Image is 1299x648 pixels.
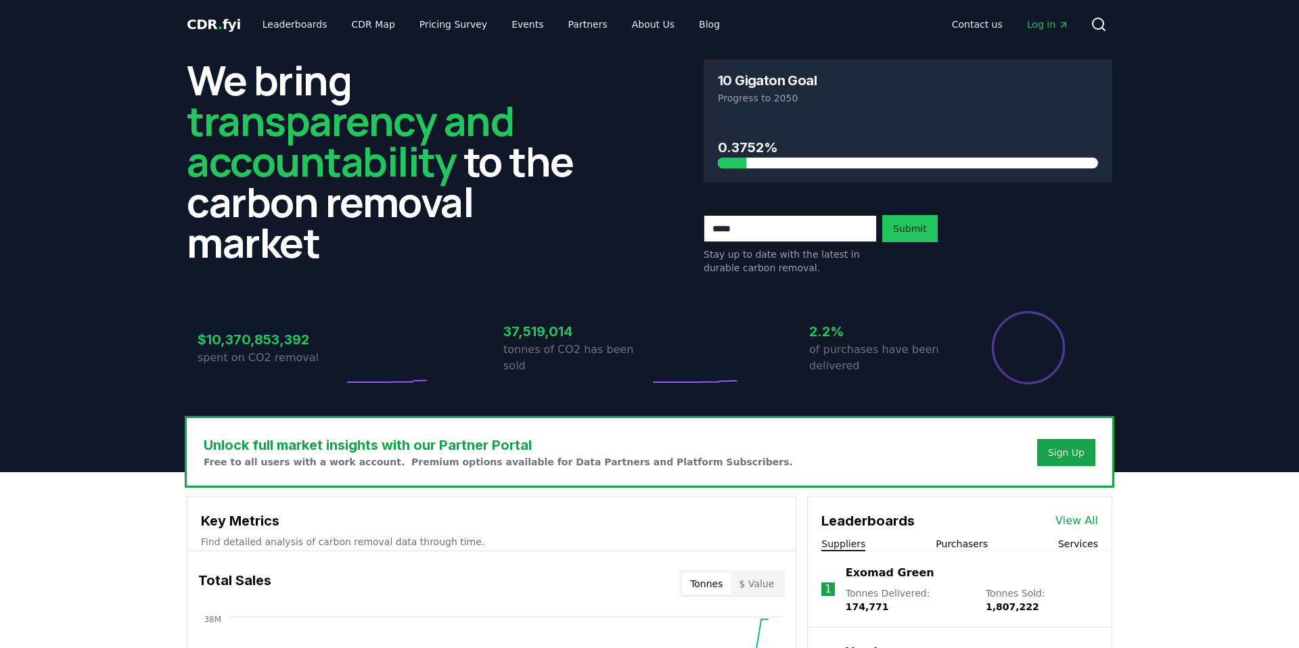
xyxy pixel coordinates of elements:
[941,12,1013,37] a: Contact us
[187,16,241,32] span: CDR fyi
[1037,439,1095,466] button: Sign Up
[825,581,831,597] p: 1
[187,93,514,189] span: transparency and accountability
[557,12,618,37] a: Partners
[809,342,955,374] p: of purchases have been delivered
[1055,513,1098,529] a: View All
[187,60,595,262] h2: We bring to the carbon removal market
[821,537,865,551] button: Suppliers
[846,601,889,612] span: 174,771
[198,570,271,597] h3: Total Sales
[501,12,554,37] a: Events
[882,215,938,242] button: Submit
[1048,446,1085,459] a: Sign Up
[1016,12,1080,37] a: Log in
[409,12,498,37] a: Pricing Survey
[682,573,731,595] button: Tonnes
[846,565,934,581] a: Exomad Green
[198,329,344,350] h3: $10,370,853,392
[341,12,406,37] a: CDR Map
[204,435,793,455] h3: Unlock full market insights with our Partner Portal
[252,12,338,37] a: Leaderboards
[1058,537,1098,551] button: Services
[218,16,223,32] span: .
[198,350,344,366] p: spent on CO2 removal
[621,12,685,37] a: About Us
[204,455,793,469] p: Free to all users with a work account. Premium options available for Data Partners and Platform S...
[503,342,649,374] p: tonnes of CO2 has been sold
[821,511,915,531] h3: Leaderboards
[718,91,1098,105] p: Progress to 2050
[941,12,1080,37] nav: Main
[201,535,782,549] p: Find detailed analysis of carbon removal data through time.
[718,74,817,87] h3: 10 Gigaton Goal
[986,586,1098,614] p: Tonnes Sold :
[718,137,1098,158] h3: 0.3752%
[731,573,783,595] button: $ Value
[201,511,782,531] h3: Key Metrics
[688,12,731,37] a: Blog
[986,601,1039,612] span: 1,807,222
[252,12,731,37] nav: Main
[1027,18,1069,31] span: Log in
[990,310,1066,386] div: Percentage of sales delivered
[204,615,221,624] tspan: 38M
[503,321,649,342] h3: 37,519,014
[187,15,241,34] a: CDR.fyi
[704,248,877,275] p: Stay up to date with the latest in durable carbon removal.
[936,537,988,551] button: Purchasers
[846,586,972,614] p: Tonnes Delivered :
[809,321,955,342] h3: 2.2%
